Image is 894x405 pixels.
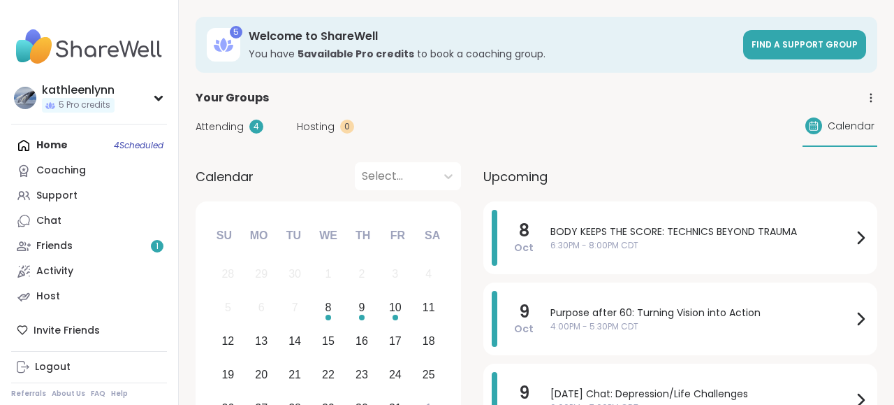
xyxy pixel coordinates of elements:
div: Choose Saturday, October 18th, 2025 [413,327,444,357]
span: 6:30PM - 8:00PM CDT [550,239,852,252]
div: Not available Monday, October 6th, 2025 [247,293,277,323]
span: Attending [196,120,244,134]
div: Su [209,220,240,251]
div: Not available Sunday, September 28th, 2025 [213,260,243,290]
span: Oct [514,241,534,255]
div: Not available Tuesday, September 30th, 2025 [280,260,310,290]
div: Coaching [36,164,86,178]
div: 2 [358,264,365,283]
a: FAQ [91,389,105,399]
div: Choose Saturday, October 25th, 2025 [413,360,444,390]
div: Host [36,290,60,304]
div: 3 [392,264,398,283]
div: Choose Tuesday, October 14th, 2025 [280,327,310,357]
div: Choose Friday, October 24th, 2025 [380,360,410,390]
span: BODY KEEPS THE SCORE: TECHNICS BEYOND TRAUMA [550,225,852,239]
div: 20 [255,365,268,384]
div: Logout [35,360,71,374]
div: 8 [325,298,332,317]
div: 6 [258,298,265,317]
div: 29 [255,264,268,283]
div: Choose Monday, October 20th, 2025 [247,360,277,390]
div: kathleenlynn [42,83,115,98]
div: 28 [221,264,234,283]
div: Not available Monday, September 29th, 2025 [247,260,277,290]
div: Choose Tuesday, October 21st, 2025 [280,360,310,390]
div: Not available Wednesday, October 1st, 2025 [314,260,344,290]
div: 7 [292,298,298,317]
div: Mo [243,220,274,251]
div: Friends [36,239,73,253]
img: kathleenlynn [14,87,36,109]
b: 5 available Pro credit s [298,47,414,61]
div: Chat [36,214,61,228]
div: 23 [356,365,368,384]
a: Coaching [11,158,167,183]
span: 9 [519,383,529,403]
div: Choose Thursday, October 16th, 2025 [347,327,377,357]
div: Not available Sunday, October 5th, 2025 [213,293,243,323]
h3: Welcome to ShareWell [249,29,735,44]
img: ShareWell Nav Logo [11,22,167,71]
div: We [313,220,344,251]
div: 13 [255,332,268,350]
span: Calendar [828,119,874,134]
h3: You have to book a coaching group. [249,47,735,61]
a: Host [11,284,167,309]
div: Not available Thursday, October 2nd, 2025 [347,260,377,290]
div: 30 [288,264,301,283]
div: 17 [389,332,402,350]
div: Choose Wednesday, October 8th, 2025 [314,293,344,323]
div: Activity [36,264,73,278]
a: Support [11,183,167,208]
a: Chat [11,208,167,234]
div: Choose Wednesday, October 15th, 2025 [314,327,344,357]
div: Fr [382,220,413,251]
div: 21 [288,365,301,384]
div: 22 [322,365,335,384]
a: About Us [52,389,85,399]
div: 5 [230,26,242,38]
div: 18 [423,332,435,350]
div: 24 [389,365,402,384]
div: Choose Sunday, October 12th, 2025 [213,327,243,357]
span: Oct [514,322,534,336]
div: 16 [356,332,368,350]
div: Choose Sunday, October 19th, 2025 [213,360,243,390]
div: Support [36,189,78,203]
a: Logout [11,355,167,380]
span: Hosting [297,120,335,134]
span: 1 [156,241,159,253]
span: 9 [519,302,529,322]
a: Friends1 [11,234,167,259]
div: Choose Friday, October 17th, 2025 [380,327,410,357]
span: [DATE] Chat: Depression/Life Challenges [550,387,852,402]
a: Referrals [11,389,46,399]
a: Find a support group [743,30,866,59]
div: Not available Saturday, October 4th, 2025 [413,260,444,290]
div: 12 [221,332,234,350]
div: Choose Saturday, October 11th, 2025 [413,293,444,323]
div: 10 [389,298,402,317]
div: Invite Friends [11,318,167,343]
div: Th [348,220,379,251]
a: Activity [11,259,167,284]
span: 5 Pro credits [59,99,110,111]
div: Choose Wednesday, October 22nd, 2025 [314,360,344,390]
span: 4:00PM - 5:30PM CDT [550,320,852,333]
a: Help [111,389,128,399]
div: Choose Friday, October 10th, 2025 [380,293,410,323]
div: 4 [249,120,263,134]
div: 14 [288,332,301,350]
div: 25 [423,365,435,384]
div: Not available Friday, October 3rd, 2025 [380,260,410,290]
div: 15 [322,332,335,350]
span: Purpose after 60: Turning Vision into Action [550,306,852,320]
div: Not available Tuesday, October 7th, 2025 [280,293,310,323]
span: Upcoming [483,167,548,186]
div: 1 [325,264,332,283]
span: 8 [519,221,529,241]
div: 19 [221,365,234,384]
div: 9 [358,298,365,317]
div: Sa [417,220,448,251]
